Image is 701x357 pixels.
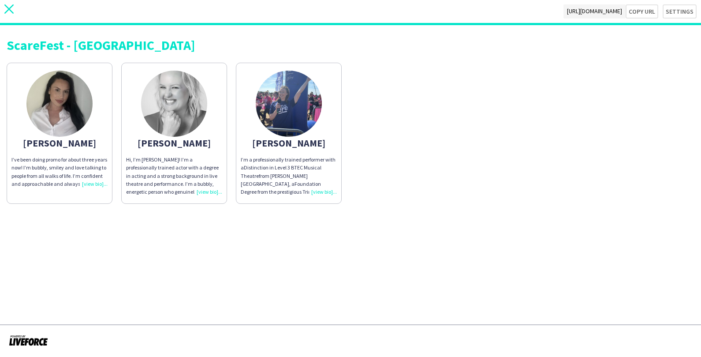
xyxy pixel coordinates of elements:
[241,139,337,147] div: [PERSON_NAME]
[11,156,108,188] div: I’ve been doing promo for about three years now! I’m bubbly, smiley and love talking to people fr...
[126,156,222,196] p: Hi, I’m [PERSON_NAME]! I’m a professionally trained actor with a degree in acting and a strong ba...
[26,71,93,137] img: thumb-68c041ae223dc.jpeg
[141,71,207,137] img: thumb-661d1fade5094.jpg
[241,164,321,179] span: Distinction in Level 3 BTEC Musical Theatre
[626,4,658,19] button: Copy url
[563,4,626,19] span: [URL][DOMAIN_NAME]
[241,180,334,203] span: Foundation Degree from the prestigious Trinity Laban Conservatoire of Music and Dance
[241,156,337,196] p: I’m a professionally trained performer with a from [PERSON_NAME][GEOGRAPHIC_DATA], a , and a . My...
[256,71,322,137] img: thumb-1e6f9935-2e9d-4417-afc0-ee238f4cee5b.png
[126,139,222,147] div: [PERSON_NAME]
[663,4,697,19] button: Settings
[11,139,108,147] div: [PERSON_NAME]
[9,334,48,346] img: Powered by Liveforce
[7,38,694,52] div: ScareFest - [GEOGRAPHIC_DATA]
